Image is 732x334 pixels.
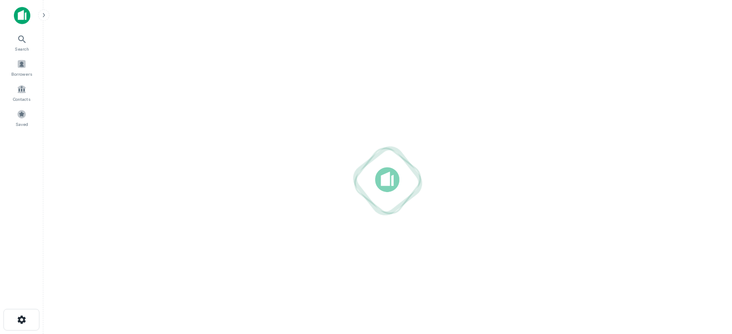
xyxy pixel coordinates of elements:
a: Contacts [3,81,41,104]
span: Contacts [13,96,30,103]
span: Borrowers [11,71,32,77]
img: capitalize-icon.png [14,7,30,24]
a: Search [3,31,41,54]
span: Search [15,45,29,52]
span: Saved [16,121,28,128]
a: Borrowers [3,56,41,79]
iframe: Chat Widget [689,265,732,306]
a: Saved [3,106,41,129]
